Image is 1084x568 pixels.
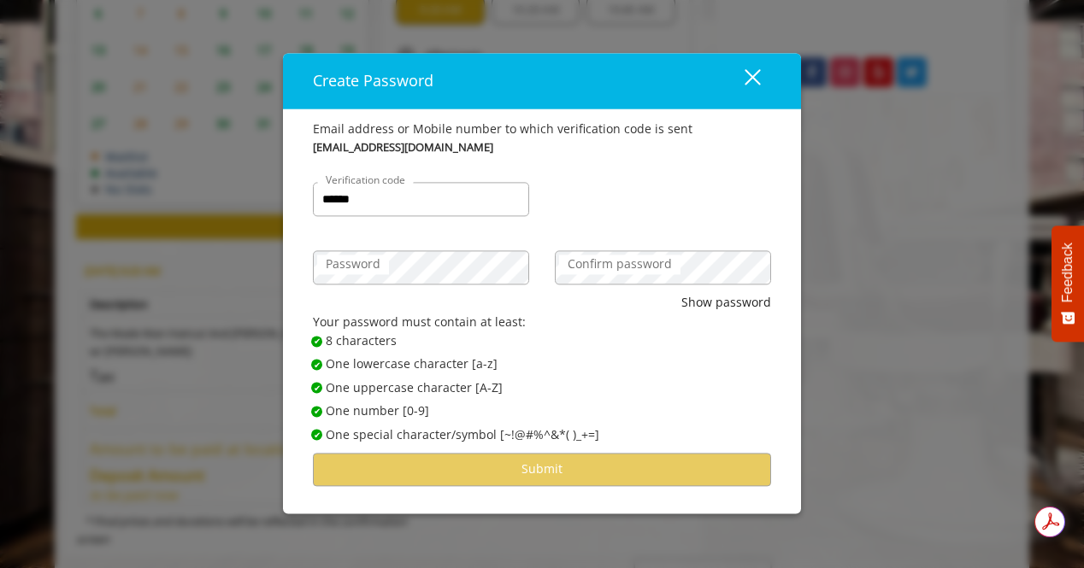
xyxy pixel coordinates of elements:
[725,68,759,94] div: close dialog
[326,331,397,350] span: 8 characters
[314,405,321,419] span: ✔
[326,355,498,374] span: One lowercase character [a-z]
[313,313,771,331] div: Your password must contain at least:
[313,120,771,138] div: Email address or Mobile number to which verification code is sent
[1052,225,1084,342] button: Feedback - Show survey
[317,255,389,274] label: Password
[317,173,414,189] label: Verification code
[314,381,321,395] span: ✔
[326,402,429,421] span: One number [0-9]
[326,378,503,397] span: One uppercase character [A-Z]
[314,358,321,372] span: ✔
[313,453,771,486] button: Submit
[314,335,321,348] span: ✔
[713,63,771,98] button: close dialog
[314,428,321,442] span: ✔
[681,294,771,313] button: Show password
[1060,243,1075,302] span: Feedback
[313,139,493,157] b: [EMAIL_ADDRESS][DOMAIN_NAME]
[313,251,529,285] input: Password
[313,70,433,91] span: Create Password
[326,425,599,444] span: One special character/symbol [~!@#%^&*( )_+=]
[559,255,680,274] label: Confirm password
[555,251,771,285] input: Confirm password
[313,183,529,217] input: Verification code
